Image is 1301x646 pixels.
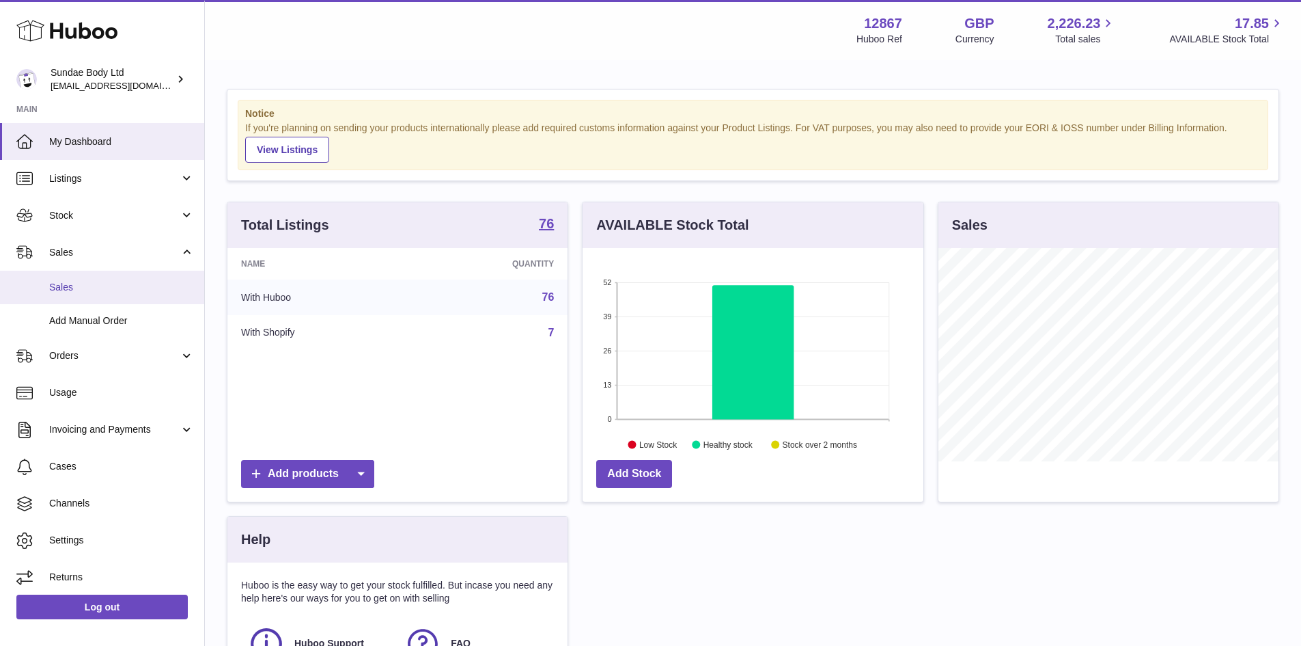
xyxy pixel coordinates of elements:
span: Listings [49,172,180,185]
span: Usage [49,386,194,399]
strong: Notice [245,107,1261,120]
text: 0 [608,415,612,423]
span: Invoicing and Payments [49,423,180,436]
td: With Huboo [227,280,411,315]
span: Add Manual Order [49,314,194,327]
text: 26 [604,347,612,355]
span: Orders [49,349,180,362]
h3: Help [241,530,270,549]
span: 2,226.23 [1048,14,1101,33]
span: Returns [49,571,194,584]
a: 17.85 AVAILABLE Stock Total [1169,14,1285,46]
div: Huboo Ref [856,33,902,46]
span: Cases [49,460,194,473]
strong: GBP [964,14,994,33]
h3: Total Listings [241,216,329,234]
strong: 76 [539,217,554,230]
td: With Shopify [227,315,411,351]
text: Low Stock [639,440,677,449]
a: 76 [542,291,555,303]
a: Add products [241,460,374,488]
a: 7 [548,327,554,338]
span: [EMAIL_ADDRESS][DOMAIN_NAME] [51,80,201,91]
th: Name [227,248,411,280]
span: 17.85 [1235,14,1269,33]
a: Add Stock [596,460,672,488]
a: Log out [16,595,188,619]
span: AVAILABLE Stock Total [1169,33,1285,46]
span: Stock [49,209,180,222]
a: 76 [539,217,554,233]
h3: AVAILABLE Stock Total [596,216,749,234]
div: Currency [955,33,994,46]
text: Stock over 2 months [783,440,857,449]
text: Healthy stock [703,440,753,449]
th: Quantity [411,248,568,280]
h3: Sales [952,216,988,234]
strong: 12867 [864,14,902,33]
span: My Dashboard [49,135,194,148]
div: Sundae Body Ltd [51,66,173,92]
a: View Listings [245,137,329,163]
span: Settings [49,534,194,547]
img: internalAdmin-12867@internal.huboo.com [16,69,37,90]
a: 2,226.23 Total sales [1048,14,1117,46]
p: Huboo is the easy way to get your stock fulfilled. But incase you need any help here's our ways f... [241,579,554,605]
span: Channels [49,497,194,510]
span: Sales [49,246,180,259]
div: If you're planning on sending your products internationally please add required customs informati... [245,122,1261,163]
span: Sales [49,281,194,294]
text: 39 [604,312,612,321]
text: 52 [604,278,612,286]
span: Total sales [1055,33,1116,46]
text: 13 [604,381,612,389]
